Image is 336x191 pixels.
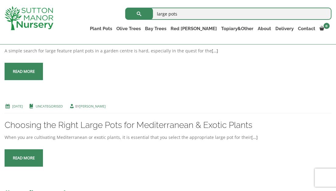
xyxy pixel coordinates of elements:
a: About [256,24,273,33]
a: Bay Trees [143,24,168,33]
a: Contact [296,24,317,33]
a: Read more [5,63,43,80]
a: Uncategorised [36,104,63,108]
a: [DATE] [12,104,23,108]
a: [PERSON_NAME] [79,104,106,108]
img: logo [5,6,53,30]
a: Red [PERSON_NAME] [168,24,219,33]
a: Topiary&Other [219,24,256,33]
a: […] [251,134,258,140]
a: 0 [317,24,331,33]
a: Read more [5,149,43,167]
a: […] [212,48,218,54]
span: by [69,104,106,108]
a: Choosing the Right Large Pots for Mediterranean & Exotic Plants [5,120,252,130]
div: When you are cultivating Mediterranean or exotic plants, it is essential that you select the appr... [5,134,331,141]
span: 0 [324,23,330,29]
div: A simple search for large feature plant pots in a garden centre is hard, especially in the quest ... [5,47,331,55]
a: Plant Pots [88,24,114,33]
a: Delivery [273,24,296,33]
input: Search... [125,8,331,20]
a: Olive Trees [114,24,143,33]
